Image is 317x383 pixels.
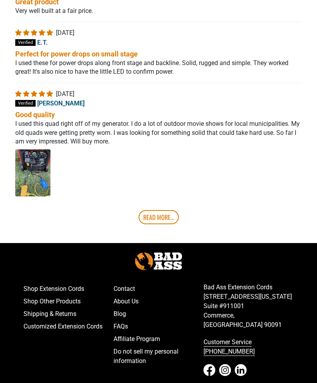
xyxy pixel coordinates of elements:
[219,365,231,376] a: Instagram - open in a new tab
[113,321,204,333] a: FAQs
[23,308,113,321] a: Shipping & Returns
[23,321,113,333] a: Customized Extension Cords
[139,211,179,225] a: Read More...
[15,110,302,120] b: Good quality
[37,39,48,46] span: E.T.
[135,253,182,270] img: Bad Ass Extension Cords
[113,333,204,346] a: Affiliate Program
[15,29,54,37] span: 5 star review
[113,308,204,321] a: Blog
[204,365,215,376] a: Facebook - open in a new tab
[23,296,113,308] a: Shop Other Products
[113,346,204,368] a: Do not sell my personal information
[15,150,50,197] a: Link to user picture 1 - open in a new tab
[204,283,294,330] p: Bad Ass Extension Cords [STREET_ADDRESS][US_STATE] Suite #911001 Commerce, [GEOGRAPHIC_DATA] 90091
[15,120,302,146] p: I used this quad right off of my generator. I do a lot of outdoor movie shows for local municipal...
[235,365,247,376] a: LinkedIn - open in a new tab
[23,283,113,296] a: Shop Extension Cords
[113,283,204,296] a: Contact
[15,49,302,59] b: Perfect for power drops on small stage
[113,296,204,308] a: About Us
[56,91,74,98] span: [DATE]
[15,150,50,197] img: User picture
[204,336,294,358] a: call 833-674-1699
[15,91,54,98] span: 5 star review
[37,100,85,107] span: [PERSON_NAME]
[56,29,74,37] span: [DATE]
[15,59,302,77] p: I used these for power drops along front stage and backline. Solid, rugged and simple. They worke...
[15,7,302,16] p: Very well built at a fair price.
